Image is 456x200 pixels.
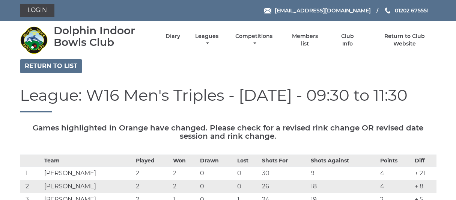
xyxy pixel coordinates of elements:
th: Won [171,155,198,167]
th: Shots Against [309,155,378,167]
img: Email [264,8,271,14]
a: Leagues [193,33,220,47]
td: [PERSON_NAME] [42,180,134,193]
span: [EMAIL_ADDRESS][DOMAIN_NAME] [275,7,371,14]
a: Login [20,4,54,17]
th: Team [42,155,134,167]
td: 2 [20,180,43,193]
h1: League: W16 Men's Triples - [DATE] - 09:30 to 11:30 [20,86,436,112]
th: Drawn [198,155,235,167]
td: 18 [309,180,378,193]
a: Diary [166,33,180,40]
td: 4 [378,180,413,193]
td: 0 [198,167,235,180]
th: Played [134,155,171,167]
a: Club Info [336,33,360,47]
th: Diff [413,155,436,167]
a: Members list [287,33,322,47]
a: Return to list [20,59,82,73]
td: 0 [235,167,260,180]
span: 01202 675551 [395,7,429,14]
img: Phone us [385,8,390,14]
td: 26 [260,180,309,193]
td: 2 [171,180,198,193]
td: 9 [309,167,378,180]
td: + 21 [413,167,436,180]
td: 2 [171,167,198,180]
div: Dolphin Indoor Bowls Club [54,25,152,48]
td: 0 [235,180,260,193]
td: 4 [378,167,413,180]
td: 1 [20,167,43,180]
img: Dolphin Indoor Bowls Club [20,26,48,54]
td: 30 [260,167,309,180]
th: Points [378,155,413,167]
a: Email [EMAIL_ADDRESS][DOMAIN_NAME] [264,6,371,15]
th: Shots For [260,155,309,167]
td: [PERSON_NAME] [42,167,134,180]
a: Competitions [234,33,275,47]
td: 2 [134,167,171,180]
td: + 8 [413,180,436,193]
h5: Games highlighted in Orange have changed. Please check for a revised rink change OR revised date ... [20,124,436,140]
td: 2 [134,180,171,193]
th: Lost [235,155,260,167]
td: 0 [198,180,235,193]
a: Return to Club Website [373,33,436,47]
a: Phone us 01202 675551 [384,6,429,15]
